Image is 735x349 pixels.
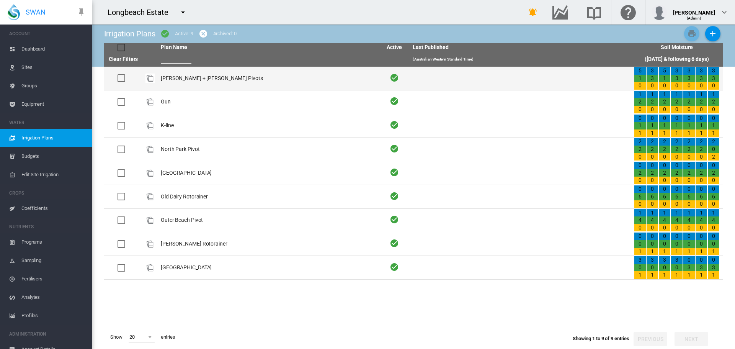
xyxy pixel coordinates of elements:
md-icon: icon-menu-down [178,8,188,17]
div: Archived: 0 [213,30,237,37]
div: 1 [634,129,646,137]
div: 2 [659,138,670,146]
div: Plan Id: 40636 [145,263,155,272]
div: 3 [683,75,695,82]
div: 6 [634,193,646,201]
div: 1 [647,271,658,279]
td: 1 2 0 1 2 0 1 2 0 1 2 0 1 2 0 1 2 0 1 2 0 [631,90,723,114]
div: 0 [696,115,707,122]
span: WATER [9,116,86,129]
div: 0 [683,162,695,169]
div: 1 [659,271,670,279]
img: product-image-placeholder.png [145,74,155,83]
div: 1 [647,129,658,137]
div: 0 [708,146,719,153]
th: ([DATE] & following 6 days) [631,52,723,67]
div: 1 [659,129,670,137]
td: K-line [158,114,379,138]
span: NUTRIENTS [9,221,86,233]
div: 3 [696,75,707,82]
div: 0 [708,177,719,184]
div: Plan Id: 40631 [145,74,155,83]
div: 0 [708,200,719,208]
div: 2 [683,138,695,146]
div: 0 [659,162,670,169]
div: 0 [683,200,695,208]
md-icon: icon-pin [77,8,86,17]
div: 1 [634,209,646,217]
div: 0 [683,115,695,122]
div: 2 [683,146,695,153]
div: 0 [696,177,707,184]
td: [PERSON_NAME] + [PERSON_NAME] Pivots [158,67,379,90]
div: 2 [659,98,670,106]
th: (Australian Western Standard Time) [410,52,631,67]
md-icon: Go to the Data Hub [551,8,569,17]
span: Showing 1 to 9 of 9 entries [573,336,629,341]
span: Irrigation Plans [21,129,86,147]
div: 4 [696,216,707,224]
div: 0 [696,106,707,113]
div: 1 [708,91,719,98]
div: 0 [659,200,670,208]
div: 2 [671,98,683,106]
div: 5 [634,67,646,75]
div: 2 [659,146,670,153]
div: 0 [671,153,683,161]
md-icon: icon-chevron-down [720,8,729,17]
div: 1 [696,271,707,279]
md-icon: Search the knowledge base [585,8,603,17]
div: 0 [696,233,707,240]
div: 0 [659,153,670,161]
span: Profiles [21,306,86,325]
div: 2 [634,146,646,153]
div: 0 [671,224,683,232]
div: 0 [708,115,719,122]
div: Irrigation Plans [104,28,155,39]
span: Budgets [21,147,86,165]
div: 4 [708,216,719,224]
td: Outer Beach Pivot [158,209,379,232]
div: 0 [647,233,658,240]
div: 1 [671,209,683,217]
div: 3 [671,256,683,264]
div: 0 [708,256,719,264]
div: 1 [696,122,707,129]
img: product-image-placeholder.png [145,145,155,154]
div: 0 [659,177,670,184]
td: Gun [158,90,379,114]
div: 0 [647,106,658,113]
div: 0 [659,264,670,272]
div: 0 [683,185,695,193]
div: 0 [683,106,695,113]
td: 3 0 1 3 0 1 3 0 1 3 0 1 0 3 1 0 3 1 0 3 1 [631,256,723,279]
div: 0 [671,115,683,122]
div: Plan Id: 40638 [145,97,155,107]
div: 0 [647,82,658,90]
div: 1 [647,91,658,98]
div: 0 [671,106,683,113]
div: Plan Id: 40634 [145,169,155,178]
div: 3 [671,75,683,82]
td: 0 0 1 0 0 1 0 0 1 0 0 1 0 0 1 0 0 1 0 0 1 [631,232,723,256]
div: 0 [696,224,707,232]
img: product-image-placeholder.png [145,121,155,130]
div: 0 [671,82,683,90]
span: SWAN [26,7,46,17]
div: 0 [634,177,646,184]
div: 0 [647,185,658,193]
div: 2 [696,169,707,177]
div: 1 [683,122,695,129]
div: 0 [671,177,683,184]
div: 0 [647,177,658,184]
div: 3 [671,67,683,75]
td: 0 2 0 0 2 0 0 2 0 0 2 0 0 2 0 0 2 0 0 2 0 [631,161,723,185]
button: Add New Plan [705,26,720,41]
div: 0 [647,115,658,122]
td: [GEOGRAPHIC_DATA] [158,256,379,279]
div: 0 [708,82,719,90]
div: 0 [634,106,646,113]
a: Clear Filters [109,56,138,62]
div: 1 [647,248,658,256]
div: 20 [129,334,135,340]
